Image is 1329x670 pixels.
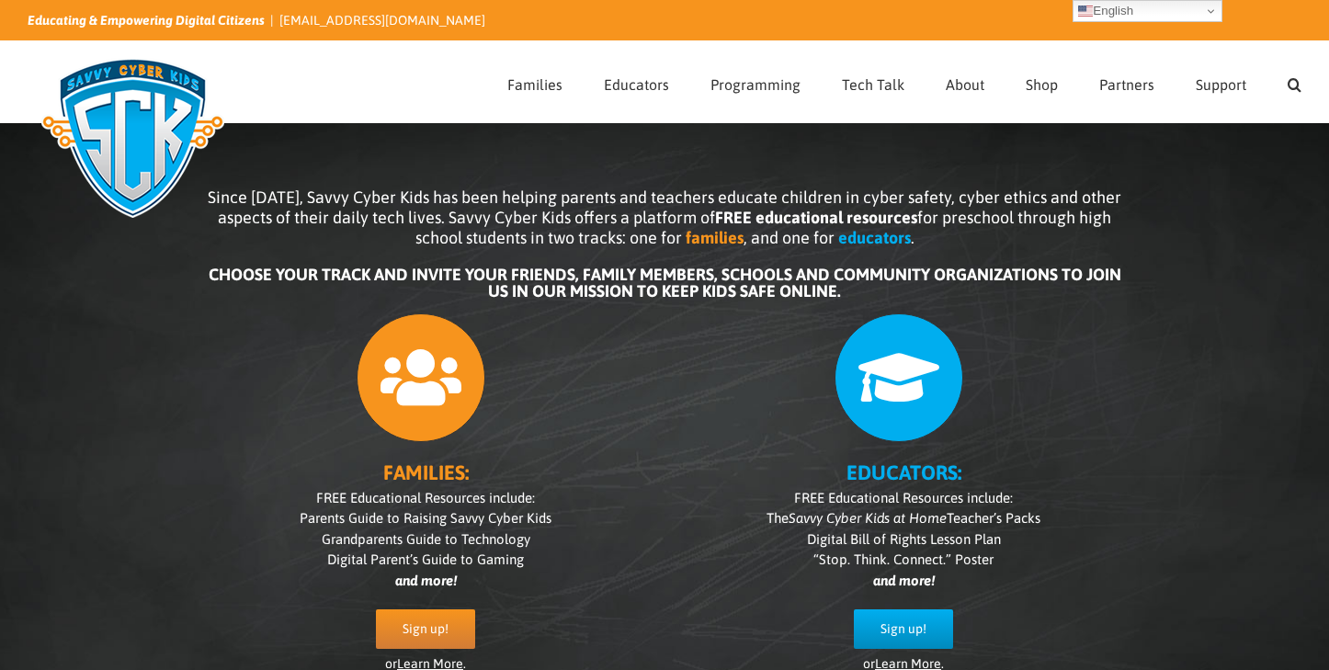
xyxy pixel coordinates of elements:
[604,41,669,122] a: Educators
[316,490,535,505] span: FREE Educational Resources include:
[376,609,475,649] a: Sign up!
[911,228,914,247] span: .
[813,551,994,567] span: “Stop. Think. Connect.” Poster
[946,77,984,92] span: About
[789,510,947,526] i: Savvy Cyber Kids at Home
[1026,77,1058,92] span: Shop
[300,510,551,526] span: Parents Guide to Raising Savvy Cyber Kids
[846,460,961,484] b: EDUCATORS:
[209,265,1121,301] b: CHOOSE YOUR TRACK AND INVITE YOUR FRIENDS, FAMILY MEMBERS, SCHOOLS AND COMMUNITY ORGANIZATIONS TO...
[794,490,1013,505] span: FREE Educational Resources include:
[28,13,265,28] i: Educating & Empowering Digital Citizens
[686,228,744,247] b: families
[1196,41,1246,122] a: Support
[383,460,469,484] b: FAMILIES:
[880,621,926,637] span: Sign up!
[507,77,562,92] span: Families
[28,46,238,230] img: Savvy Cyber Kids Logo
[744,228,835,247] span: , and one for
[322,531,530,547] span: Grandparents Guide to Technology
[1099,41,1154,122] a: Partners
[710,77,801,92] span: Programming
[1078,4,1093,18] img: en
[1099,77,1154,92] span: Partners
[1196,77,1246,92] span: Support
[842,77,904,92] span: Tech Talk
[1288,41,1301,122] a: Search
[854,609,953,649] a: Sign up!
[1026,41,1058,122] a: Shop
[767,510,1040,526] span: The Teacher’s Packs
[838,228,911,247] b: educators
[403,621,449,637] span: Sign up!
[507,41,562,122] a: Families
[507,41,1301,122] nav: Main Menu
[946,41,984,122] a: About
[395,573,457,588] i: and more!
[327,551,524,567] span: Digital Parent’s Guide to Gaming
[208,187,1121,247] span: Since [DATE], Savvy Cyber Kids has been helping parents and teachers educate children in cyber sa...
[279,13,485,28] a: [EMAIL_ADDRESS][DOMAIN_NAME]
[715,208,917,227] b: FREE educational resources
[873,573,935,588] i: and more!
[604,77,669,92] span: Educators
[807,531,1001,547] span: Digital Bill of Rights Lesson Plan
[710,41,801,122] a: Programming
[842,41,904,122] a: Tech Talk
